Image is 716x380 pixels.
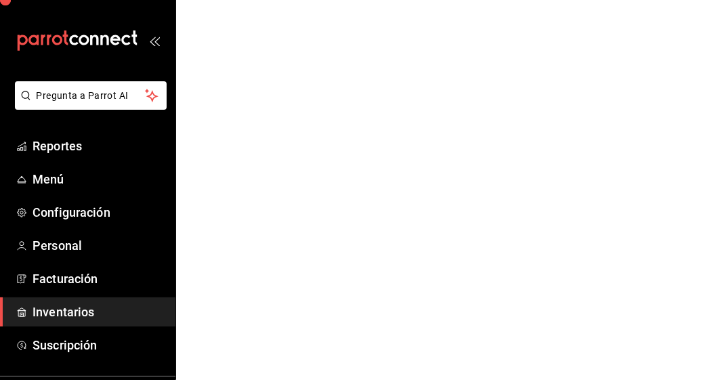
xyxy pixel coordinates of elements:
span: Inventarios [33,303,165,321]
button: Pregunta a Parrot AI [15,81,167,110]
span: Personal [33,236,165,255]
span: Menú [33,170,165,188]
span: Configuración [33,203,165,221]
span: Reportes [33,137,165,155]
button: open_drawer_menu [149,35,160,46]
span: Facturación [33,270,165,288]
a: Pregunta a Parrot AI [9,98,167,112]
span: Suscripción [33,336,165,354]
span: Pregunta a Parrot AI [37,89,146,103]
